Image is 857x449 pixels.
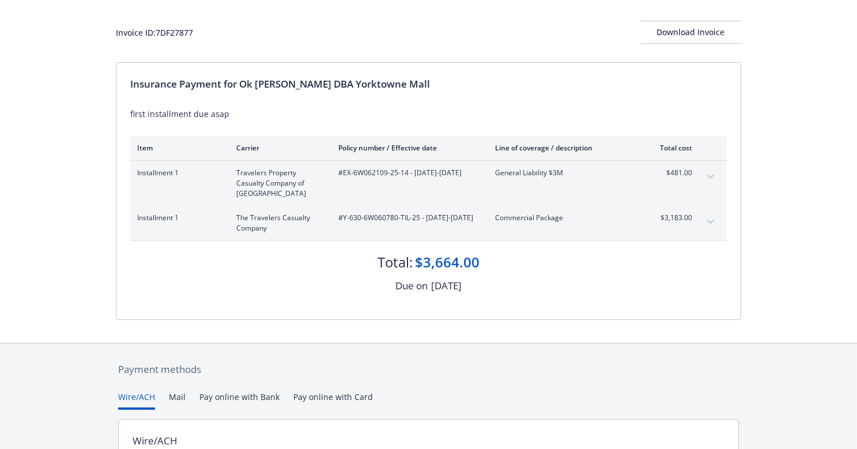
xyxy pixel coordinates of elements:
[293,391,373,410] button: Pay online with Card
[495,143,631,153] div: Line of coverage / description
[118,362,739,377] div: Payment methods
[338,143,477,153] div: Policy number / Effective date
[130,77,727,92] div: Insurance Payment for Ok [PERSON_NAME] DBA Yorktowne Mall
[199,391,280,410] button: Pay online with Bank
[701,168,720,186] button: expand content
[495,168,631,178] span: General Liability $3M
[236,213,320,233] span: The Travelers Casualty Company
[130,108,727,120] div: first installment due asap
[236,168,320,199] span: Travelers Property Casualty Company of [GEOGRAPHIC_DATA]
[495,213,631,223] span: Commercial Package
[169,391,186,410] button: Mail
[116,27,193,39] div: Invoice ID: 7DF27877
[338,168,477,178] span: #EX-6W062109-25-14 - [DATE]-[DATE]
[701,213,720,231] button: expand content
[649,168,692,178] span: $481.00
[137,213,218,223] span: Installment 1
[137,143,218,153] div: Item
[338,213,477,223] span: #Y-630-6W060780-TIL-25 - [DATE]-[DATE]
[130,161,727,206] div: Installment 1Travelers Property Casualty Company of [GEOGRAPHIC_DATA]#EX-6W062109-25-14 - [DATE]-...
[431,278,462,293] div: [DATE]
[137,168,218,178] span: Installment 1
[649,143,692,153] div: Total cost
[640,21,741,44] button: Download Invoice
[130,206,727,240] div: Installment 1The Travelers Casualty Company#Y-630-6W060780-TIL-25 - [DATE]-[DATE]Commercial Packa...
[236,143,320,153] div: Carrier
[133,433,178,448] div: Wire/ACH
[395,278,428,293] div: Due on
[415,252,480,272] div: $3,664.00
[649,213,692,223] span: $3,183.00
[377,252,413,272] div: Total:
[118,391,155,410] button: Wire/ACH
[640,21,741,43] div: Download Invoice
